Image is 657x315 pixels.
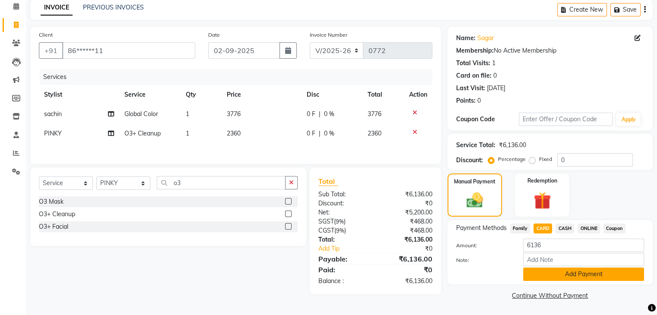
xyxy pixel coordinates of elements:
[375,235,439,244] div: ₹6,136.00
[375,254,439,264] div: ₹6,136.00
[523,253,644,266] input: Add Note
[119,85,181,104] th: Service
[124,129,161,137] span: O3+ Cleanup
[312,244,386,253] a: Add Tip
[404,85,432,104] th: Action
[492,59,495,68] div: 1
[456,34,476,43] div: Name:
[456,115,519,124] div: Coupon Code
[375,208,439,217] div: ₹5,200.00
[557,3,607,16] button: Create New
[523,268,644,281] button: Add Payment
[375,190,439,199] div: ₹6,136.00
[456,224,507,233] span: Payment Methods
[318,227,334,234] span: CGST
[324,129,334,138] span: 0 %
[44,110,62,118] span: sachin
[616,113,641,126] button: Apply
[222,85,302,104] th: Price
[456,71,492,80] div: Card on file:
[375,217,439,226] div: ₹468.00
[336,227,344,234] span: 9%
[312,217,375,226] div: ( )
[319,110,321,119] span: |
[39,31,53,39] label: Client
[487,84,505,93] div: [DATE]
[181,85,222,104] th: Qty
[208,31,220,39] label: Date
[461,191,488,210] img: _cash.svg
[227,129,241,137] span: 2360
[454,178,495,186] label: Manual Payment
[386,244,438,253] div: ₹0
[312,208,375,217] div: Net:
[40,69,439,85] div: Services
[375,265,439,275] div: ₹0
[510,224,530,233] span: Family
[186,110,189,118] span: 1
[124,110,158,118] span: Global Color
[449,291,651,300] a: Continue Without Payment
[362,85,404,104] th: Total
[375,226,439,235] div: ₹468.00
[312,235,375,244] div: Total:
[533,224,552,233] span: CARD
[318,217,334,225] span: SGST
[312,199,375,208] div: Discount:
[39,222,68,231] div: O3+ Facial
[539,155,552,163] label: Fixed
[83,3,144,11] a: PREVIOUS INVOICES
[456,46,494,55] div: Membership:
[477,96,481,105] div: 0
[450,256,517,264] label: Note:
[312,226,375,235] div: ( )
[39,42,63,59] button: +91
[499,141,526,150] div: ₹6,136.00
[368,110,381,118] span: 3776
[603,224,625,233] span: Coupon
[368,129,381,137] span: 2360
[227,110,241,118] span: 3776
[450,242,517,249] label: Amount:
[456,84,485,93] div: Last Visit:
[477,34,494,43] a: Sagar
[44,129,62,137] span: PINKY
[493,71,497,80] div: 0
[498,155,526,163] label: Percentage
[523,239,644,252] input: Amount
[319,129,321,138] span: |
[312,190,375,199] div: Sub Total:
[312,254,375,264] div: Payable:
[157,176,286,189] input: Search or Scan
[456,141,495,150] div: Service Total:
[312,265,375,275] div: Paid:
[318,177,338,186] span: Total
[375,199,439,208] div: ₹0
[62,42,195,59] input: Search by Name/Mobile/Email/Code
[307,129,315,138] span: 0 F
[39,197,63,206] div: O3 Mask
[312,277,375,286] div: Balance :
[456,46,644,55] div: No Active Membership
[375,277,439,286] div: ₹6,136.00
[310,31,347,39] label: Invoice Number
[519,113,613,126] input: Enter Offer / Coupon Code
[456,59,490,68] div: Total Visits:
[528,190,556,211] img: _gift.svg
[302,85,362,104] th: Disc
[186,129,189,137] span: 1
[336,218,344,225] span: 9%
[555,224,574,233] span: CASH
[307,110,315,119] span: 0 F
[456,156,483,165] div: Discount:
[456,96,476,105] div: Points:
[610,3,641,16] button: Save
[324,110,334,119] span: 0 %
[578,224,600,233] span: ONLINE
[527,177,557,185] label: Redemption
[39,85,119,104] th: Stylist
[39,210,75,219] div: O3+ Cleanup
